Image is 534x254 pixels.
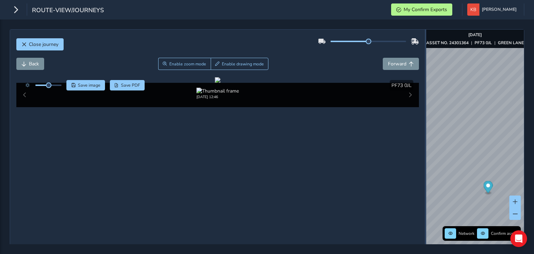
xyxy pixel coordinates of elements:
button: Close journey [16,38,64,50]
span: Enable drawing mode [222,61,264,67]
span: Close journey [29,41,58,48]
button: [PERSON_NAME] [467,3,519,16]
span: Forward [388,61,406,67]
span: Back [29,61,39,67]
span: Save image [78,82,100,88]
img: diamond-layout [467,3,479,16]
strong: GREEN LANE [498,40,524,46]
strong: [DATE] [468,32,482,38]
span: PF73 0JL [391,82,412,89]
span: [PERSON_NAME] [482,3,517,16]
strong: ASSET NO. 24301364 [426,40,469,46]
button: Draw [211,58,269,70]
span: Save PDF [121,82,140,88]
strong: PF73 0JL [475,40,492,46]
span: Network [459,231,475,236]
div: Map marker [484,181,493,195]
span: Enable zoom mode [169,61,206,67]
button: Back [16,58,44,70]
span: Confirm assets [491,231,519,236]
img: Thumbnail frame [196,88,239,94]
div: Open Intercom Messenger [510,230,527,247]
span: route-view/journeys [32,6,104,16]
span: My Confirm Exports [404,6,447,13]
button: Save [66,80,105,90]
button: Zoom [158,58,211,70]
button: PDF [110,80,145,90]
div: [DATE] 12:46 [196,94,239,100]
button: Forward [383,58,419,70]
div: | | [426,40,524,46]
button: My Confirm Exports [391,3,452,16]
